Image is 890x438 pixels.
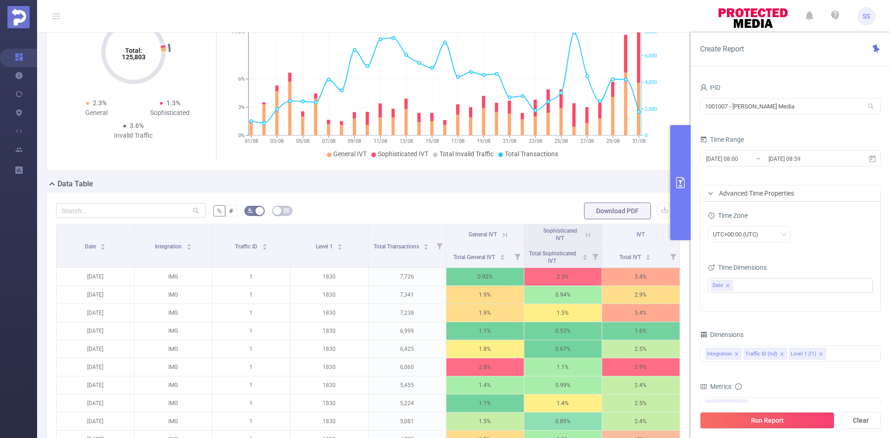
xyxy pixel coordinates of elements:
[453,254,496,260] span: Total General IVT
[433,224,446,267] i: Filter menu
[602,286,680,304] p: 2.9%
[85,243,97,250] span: Date
[439,150,494,158] span: Total Invalid Traffic
[446,358,524,376] p: 2.8%
[296,138,309,144] tspan: 05/08
[369,413,446,430] p: 5,081
[290,304,368,322] p: 1830
[369,376,446,394] p: 5,455
[602,340,680,358] p: 2.5%
[134,376,212,394] p: IMG
[863,7,870,25] span: SS
[632,138,645,144] tspan: 31/08
[337,246,343,249] i: icon: caret-down
[244,138,258,144] tspan: 01/08
[469,231,497,238] span: General IVT
[337,242,343,245] i: icon: caret-up
[337,242,343,248] div: Sort
[374,138,387,144] tspan: 11/08
[290,358,368,376] p: 1830
[130,122,144,129] span: 3.6%
[57,286,134,304] p: [DATE]
[602,358,680,376] p: 3.9%
[374,243,420,250] span: Total Transactions
[619,254,642,260] span: Total IVT
[700,44,744,53] span: Create Report
[734,352,739,357] i: icon: close
[290,394,368,412] p: 1830
[290,413,368,430] p: 1830
[500,253,505,259] div: Sort
[780,352,784,357] i: icon: close
[262,246,267,249] i: icon: caret-down
[60,108,133,118] div: General
[134,413,212,430] p: IMG
[238,104,245,110] tspan: 3%
[505,150,558,158] span: Total Transactions
[290,340,368,358] p: 1830
[667,245,680,267] i: Filter menu
[554,138,568,144] tspan: 25/08
[528,138,542,144] tspan: 23/08
[543,228,577,241] span: Sophisticated IVT
[262,242,267,248] div: Sort
[186,242,192,248] div: Sort
[582,256,587,259] i: icon: caret-down
[708,264,767,271] span: Time Dimensions
[217,207,222,215] span: %
[212,358,290,376] p: 1
[212,394,290,412] p: 1
[524,268,602,286] p: 2.5%
[645,53,657,59] tspan: 6,000
[155,243,183,250] span: Integration
[700,84,707,91] i: icon: user
[524,413,602,430] p: 0.89%
[134,304,212,322] p: IMG
[524,304,602,322] p: 1.5%
[93,99,107,107] span: 2.3%
[524,340,602,358] p: 0.67%
[713,227,765,242] div: UTC+00:00 (UTC)
[446,413,524,430] p: 1.5%
[745,348,777,360] div: Traffic ID (tid)
[477,138,490,144] tspan: 19/08
[369,322,446,340] p: 6,999
[708,212,748,219] span: Time Zone
[262,242,267,245] i: icon: caret-up
[645,253,651,259] div: Sort
[134,340,212,358] p: IMG
[791,348,816,360] div: Level 1 (l1)
[700,412,834,429] button: Run Report
[768,152,843,165] input: End date
[96,131,170,140] div: Invalid Traffic
[819,352,823,357] i: icon: close
[186,242,191,245] i: icon: caret-up
[700,331,744,338] span: Dimensions
[134,394,212,412] p: IMG
[57,358,134,376] p: [DATE]
[602,376,680,394] p: 2.4%
[212,322,290,340] p: 1
[238,76,245,83] tspan: 6%
[57,322,134,340] p: [DATE]
[57,413,134,430] p: [DATE]
[524,322,602,340] p: 0.53%
[57,340,134,358] p: [DATE]
[645,133,648,139] tspan: 0
[186,246,191,249] i: icon: caret-down
[133,108,207,118] div: Sophisticated
[708,190,713,196] i: icon: right
[101,242,106,245] i: icon: caret-up
[744,348,787,360] li: Traffic ID (tid)
[582,253,588,259] div: Sort
[369,304,446,322] p: 7,238
[423,242,429,248] div: Sort
[589,245,602,267] i: Filter menu
[235,243,259,250] span: Traffic ID
[290,376,368,394] p: 1830
[741,400,745,411] span: ✕
[369,394,446,412] p: 5,224
[212,340,290,358] p: 1
[369,358,446,376] p: 6,060
[238,133,245,139] tspan: 0%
